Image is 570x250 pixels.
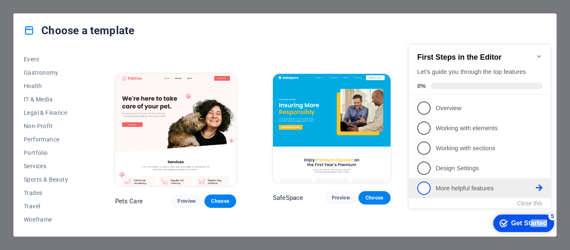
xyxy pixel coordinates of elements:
span: Trades [24,189,78,196]
span: Legal & Finance [24,109,78,116]
button: Choose [358,191,390,205]
p: More helpful features [30,150,130,159]
span: Wireframe [24,216,78,223]
button: Preview [325,191,357,205]
div: Get Started [106,186,141,193]
span: IT & Media [24,96,78,103]
p: Working with elements [30,90,130,99]
span: Services [24,163,78,169]
p: Design Settings [30,130,130,139]
span: 0% [12,49,25,56]
button: Close this [111,166,137,173]
button: Non-Profit [24,119,78,133]
button: Services [24,159,78,173]
img: SafeSpace [273,74,390,182]
li: More helpful features [3,144,145,164]
li: Overview [3,64,145,84]
span: Gastronomy [24,69,78,76]
button: Choose [204,194,236,208]
button: Portfolio [24,146,78,159]
h4: Choose a template [24,24,134,37]
button: Wireframe [24,213,78,226]
button: IT & Media [24,93,78,106]
button: Preview [171,194,202,208]
button: Sports & Beauty [24,173,78,186]
li: Design Settings [3,124,145,144]
p: SafeSpace [273,194,303,202]
span: Non-Profit [24,123,78,129]
button: Event [24,53,78,66]
div: Minimize checklist [130,19,137,26]
div: Let's guide you through the top features [12,34,137,43]
p: Pets Care [115,197,143,205]
span: Preview [332,194,350,201]
button: Gastronomy [24,66,78,79]
span: Sports & Beauty [24,176,78,183]
span: Event [24,56,78,63]
button: Travel [24,199,78,213]
span: Health [24,83,78,89]
button: Legal & Finance [24,106,78,119]
button: Health [24,79,78,93]
div: Get Started 5 items remaining, 0% complete [88,181,149,198]
p: Overview [30,70,130,79]
h2: First Steps in the Editor [12,19,137,28]
span: Performance [24,136,78,143]
span: Preview [177,198,196,205]
li: Working with sections [3,104,145,124]
span: Portfolio [24,149,78,156]
img: Pets Care [115,74,236,186]
p: Working with sections [30,110,130,119]
span: Choose [365,194,383,201]
button: Performance [24,133,78,146]
li: Working with elements [3,84,145,104]
span: Travel [24,203,78,210]
button: Trades [24,186,78,199]
div: 5 [143,178,151,187]
span: Choose [211,198,230,205]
